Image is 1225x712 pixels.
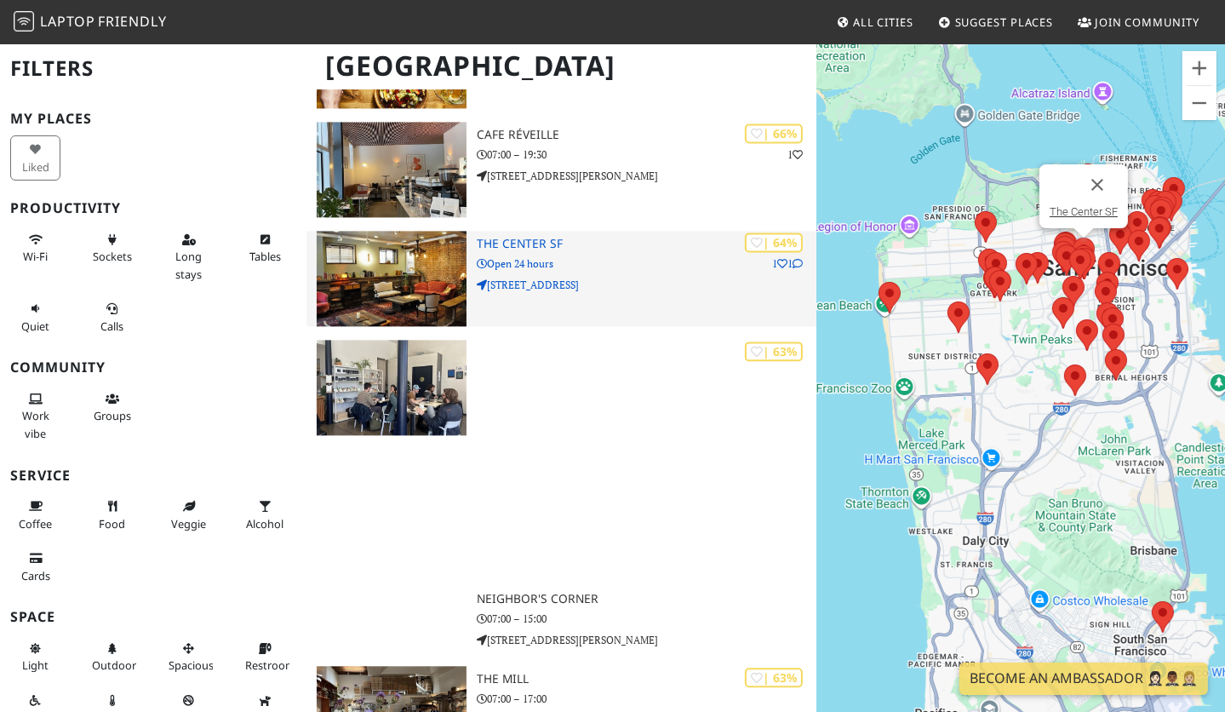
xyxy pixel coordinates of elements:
img: Neighbor's Corner [317,340,467,435]
button: Tables [240,226,290,271]
span: Group tables [94,408,131,423]
button: Spacious [163,634,214,680]
span: All Cities [853,14,913,30]
span: Laptop [40,12,95,31]
a: The Center SF [1050,205,1118,218]
span: Credit cards [21,568,50,583]
a: LaptopFriendly LaptopFriendly [14,8,167,37]
button: Restroom [240,634,290,680]
a: The Center SF | 64% 11 The Center SF Open 24 hours [STREET_ADDRESS] [306,231,817,326]
h1: [GEOGRAPHIC_DATA] [312,43,814,89]
span: Coffee [19,516,52,531]
span: Video/audio calls [100,319,123,334]
button: Zoom out [1182,86,1216,120]
p: 1 [787,146,803,163]
button: Coffee [10,492,60,537]
span: Food [99,516,125,531]
h3: The Mill [477,672,817,686]
a: Neighbor's Corner | 63% Neighbor's Corner 07:00 – 15:00 [STREET_ADDRESS][PERSON_NAME] [306,340,817,652]
p: [STREET_ADDRESS][PERSON_NAME] [477,168,817,184]
div: | 63% [745,668,803,687]
span: Quiet [21,319,49,334]
button: Wi-Fi [10,226,60,271]
h3: Neighbor's Corner [477,592,817,606]
button: Sockets [87,226,137,271]
button: Outdoor [87,634,137,680]
button: Close [1077,164,1118,205]
div: | 63% [745,342,803,361]
span: Veggie [171,516,206,531]
h2: Filters [10,43,296,95]
span: Friendly [98,12,166,31]
h3: My Places [10,111,296,127]
div: | 66% [745,123,803,143]
a: All Cities [829,7,920,37]
span: Spacious [169,657,214,673]
button: Quiet [10,295,60,340]
h3: The Center SF [477,237,817,251]
a: Join Community [1071,7,1206,37]
div: | 64% [745,233,803,252]
span: Join Community [1095,14,1199,30]
a: Suggest Places [931,7,1061,37]
h3: Cafe Réveille [477,128,817,142]
span: People working [22,408,49,440]
span: Power sockets [93,249,132,264]
button: Cards [10,544,60,589]
img: The Center SF [317,231,467,326]
button: Zoom in [1182,51,1216,85]
span: Stable Wi-Fi [23,249,48,264]
button: Groups [87,385,137,430]
p: 07:00 – 17:00 [477,691,817,707]
img: Cafe Réveille [317,122,467,217]
p: 1 1 [772,256,803,272]
button: Light [10,634,60,680]
p: 07:00 – 19:30 [477,146,817,163]
span: Suggest Places [955,14,1054,30]
h3: Productivity [10,200,296,216]
span: Restroom [245,657,295,673]
h3: Space [10,609,296,625]
h3: Community [10,359,296,376]
span: Work-friendly tables [249,249,281,264]
button: Calls [87,295,137,340]
button: Food [87,492,137,537]
span: Long stays [175,249,202,281]
button: Veggie [163,492,214,537]
span: Natural light [22,657,49,673]
p: 07:00 – 15:00 [477,611,817,627]
button: Long stays [163,226,214,288]
span: Alcohol [246,516,283,531]
span: Outdoor area [92,657,136,673]
p: [STREET_ADDRESS][PERSON_NAME] [477,632,817,648]
p: Open 24 hours [477,256,817,272]
img: LaptopFriendly [14,11,34,32]
a: Cafe Réveille | 66% 1 Cafe Réveille 07:00 – 19:30 [STREET_ADDRESS][PERSON_NAME] [306,122,817,217]
p: [STREET_ADDRESS] [477,277,817,293]
button: Alcohol [240,492,290,537]
h3: Service [10,468,296,484]
button: Work vibe [10,385,60,447]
